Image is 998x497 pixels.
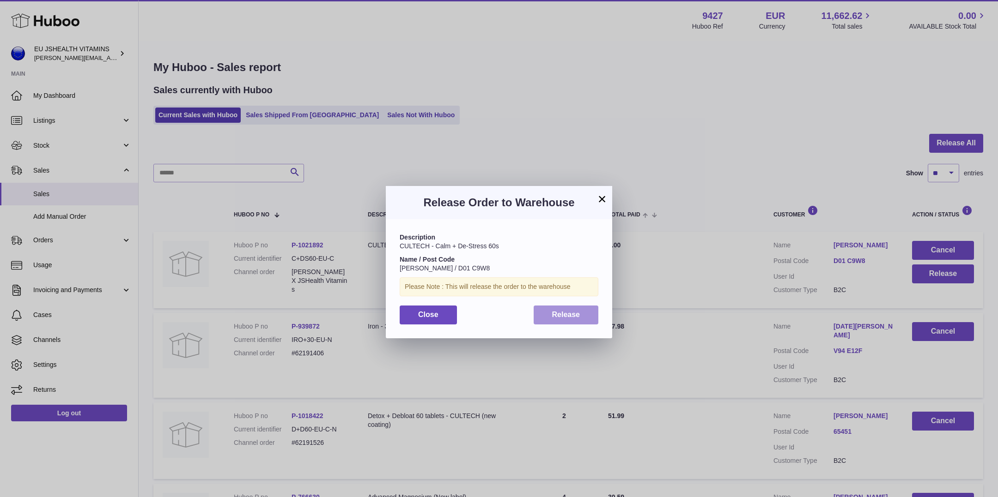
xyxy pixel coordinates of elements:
span: Release [552,311,580,318]
button: × [596,193,608,204]
span: CULTECH - Calm + De-Stress 60s [400,242,499,250]
span: Close [418,311,438,318]
span: [PERSON_NAME] / D01 C9W8 [400,264,490,272]
h3: Release Order to Warehouse [400,195,598,210]
strong: Description [400,234,435,241]
strong: Name / Post Code [400,256,455,263]
div: Please Note : This will release the order to the warehouse [400,277,598,296]
button: Release [534,305,599,324]
button: Close [400,305,457,324]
